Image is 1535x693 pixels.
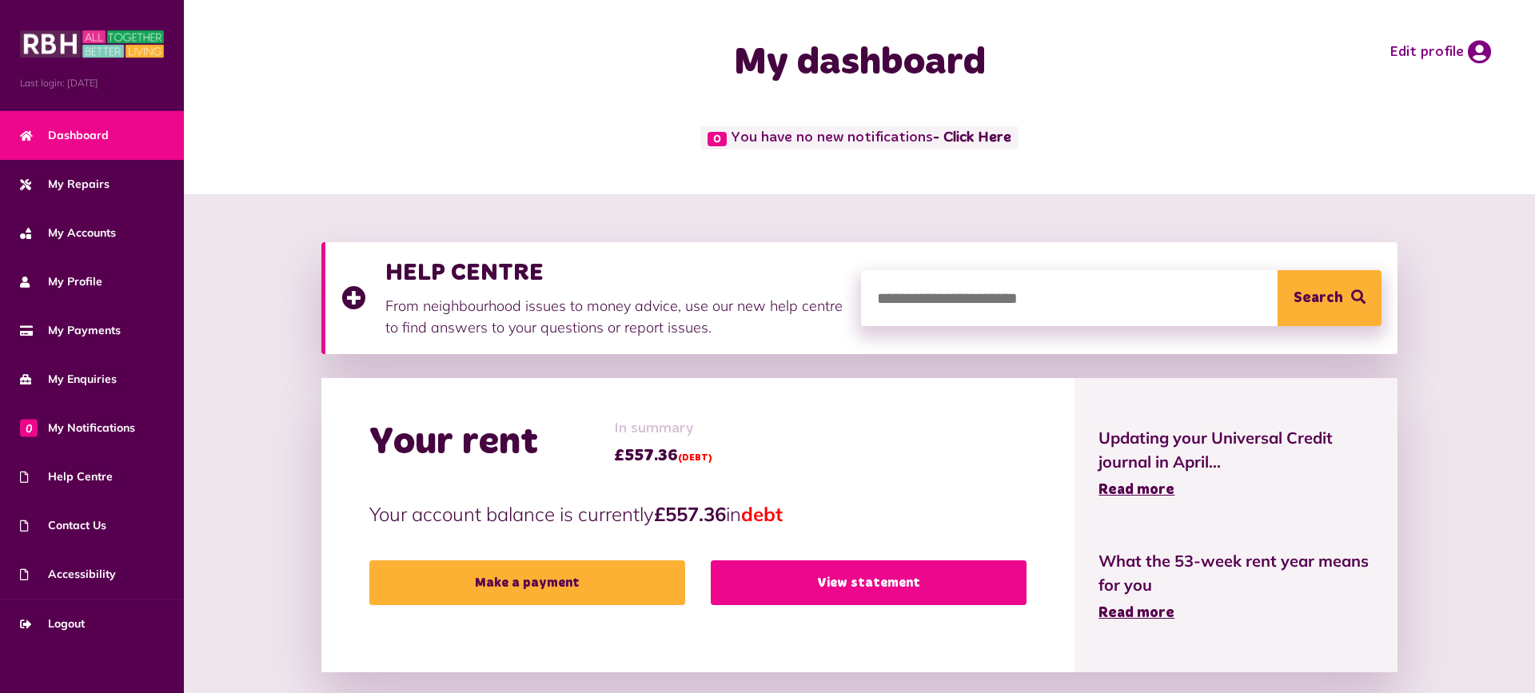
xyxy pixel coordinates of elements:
span: £557.36 [614,444,712,468]
span: My Profile [20,273,102,290]
h3: HELP CENTRE [385,258,846,287]
button: Search [1278,270,1381,326]
span: Help Centre [20,468,113,485]
span: 0 [708,132,727,146]
a: View statement [711,560,1027,605]
span: Last login: [DATE] [20,76,164,90]
span: My Repairs [20,176,110,193]
span: My Payments [20,322,121,339]
span: What the 53-week rent year means for you [1098,549,1374,597]
strong: £557.36 [654,502,726,526]
span: Read more [1098,606,1174,620]
p: From neighbourhood issues to money advice, use our new help centre to find answers to your questi... [385,295,846,338]
a: Edit profile [1389,40,1491,64]
span: Read more [1098,483,1174,497]
span: Updating your Universal Credit journal in April... [1098,426,1374,474]
span: Accessibility [20,566,116,583]
a: What the 53-week rent year means for you Read more [1098,549,1374,624]
a: Make a payment [369,560,685,605]
span: You have no new notifications [700,126,1018,149]
span: debt [741,502,783,526]
span: Contact Us [20,517,106,534]
span: 0 [20,419,38,436]
span: Dashboard [20,127,109,144]
a: Updating your Universal Credit journal in April... Read more [1098,426,1374,501]
span: In summary [614,418,712,440]
span: Search [1294,270,1343,326]
span: (DEBT) [678,453,712,463]
img: MyRBH [20,28,164,60]
a: - Click Here [933,131,1011,145]
span: My Notifications [20,420,135,436]
h2: Your rent [369,420,538,466]
h1: My dashboard [540,40,1179,86]
p: Your account balance is currently in [369,500,1027,528]
span: My Enquiries [20,371,117,388]
span: Logout [20,615,85,632]
span: My Accounts [20,225,116,241]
